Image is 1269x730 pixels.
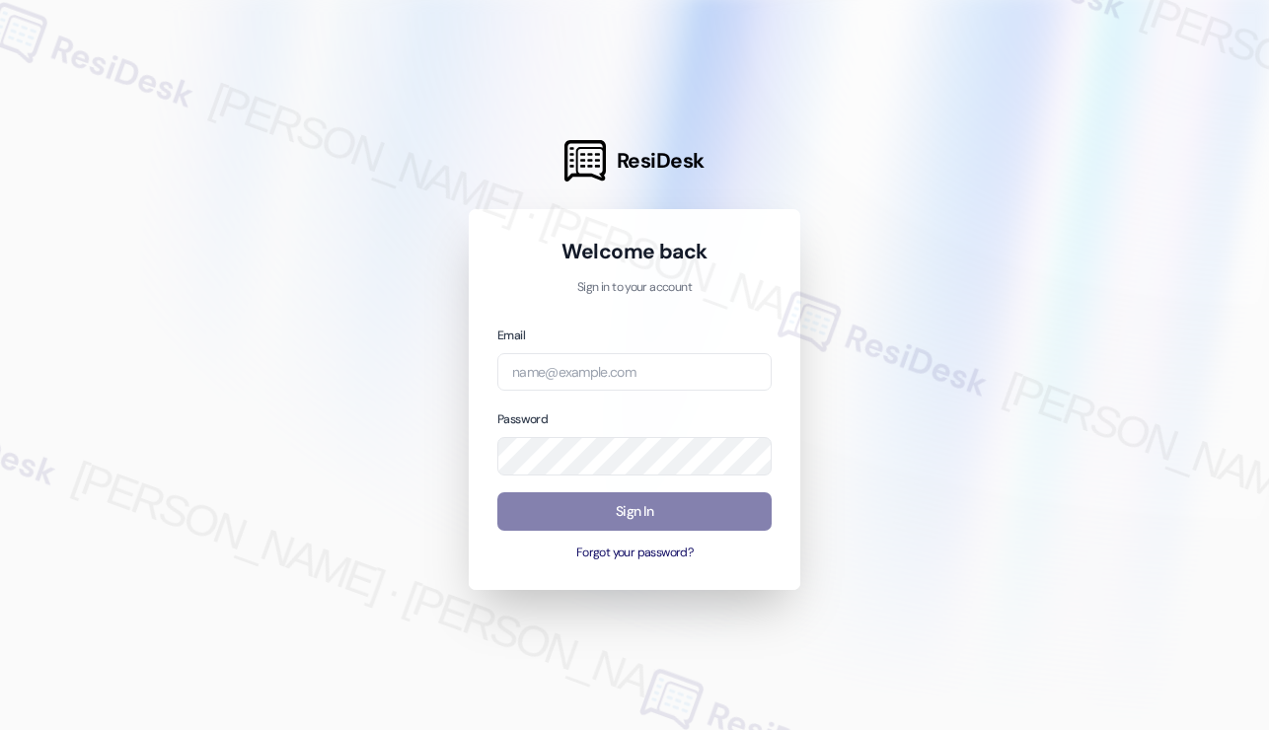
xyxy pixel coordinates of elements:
[497,353,772,392] input: name@example.com
[497,238,772,265] h1: Welcome back
[497,328,525,343] label: Email
[564,140,606,182] img: ResiDesk Logo
[497,492,772,531] button: Sign In
[617,147,705,175] span: ResiDesk
[497,411,548,427] label: Password
[497,545,772,562] button: Forgot your password?
[497,279,772,297] p: Sign in to your account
